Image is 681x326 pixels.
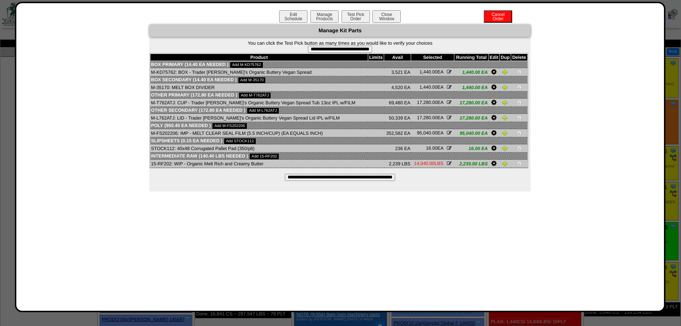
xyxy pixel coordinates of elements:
[372,16,402,21] a: CloseWindow
[454,129,489,137] td: 95,040.00 EA
[250,154,279,159] a: Add 15-RF202
[247,108,279,114] a: Add M-L762ATJ
[150,68,368,76] td: M-KD75762: BOX - Trader [PERSON_NAME]'s Organic Buttery Vegan Spread
[384,160,411,168] td: 2,239 LBS
[502,130,508,136] img: Duplicate Item
[150,153,527,160] td: Intermediate Raw (140.40 LBS needed )
[420,69,443,74] span: EA
[212,123,247,129] a: Add M-FS202206
[511,54,527,61] th: Delete
[417,115,437,120] span: 17,280.00
[420,69,438,74] span: 1,440.00
[488,54,499,61] th: Edit
[149,40,531,53] form: You can click the Test Pick button as many times as you would like to verify your choices
[384,83,411,92] td: 4,520 EA
[279,10,308,23] button: EditSchedule
[150,144,368,153] td: STOCK112: 40x48 Corrugated Pallet Pad (350/plt)
[484,10,512,23] button: CancelOrder
[454,114,489,122] td: 17,280.00 EA
[150,83,368,92] td: M-35170: MELT BOX DIVIDER
[150,160,368,168] td: 15-RF202: WIP - Organic Melt Rich and Creamy Butter
[384,68,411,76] td: 3,521 EA
[502,115,508,121] img: Duplicate Item
[454,54,489,61] th: Running Total
[150,122,527,129] td: Poly (950.40 EA needed )
[516,100,522,105] img: Delete Item
[149,24,531,37] div: Manage Kit Parts
[502,84,508,90] img: Duplicate Item
[342,10,370,23] button: Test PickOrder
[420,84,443,90] span: EA
[384,144,411,153] td: 236 EA
[454,144,489,153] td: 16.00 EA
[516,69,522,75] img: Delete Item
[150,92,527,99] td: Other Primary (172.80 EA needed )
[454,83,489,92] td: 1,440.00 EA
[502,161,508,166] img: Duplicate Item
[502,145,508,151] img: Duplicate Item
[230,62,262,68] a: Add M-KD75762
[516,145,522,151] img: Delete Item
[417,100,437,105] span: 17,280.00
[516,115,522,121] img: Delete Item
[414,161,443,166] span: LBS
[502,69,508,75] img: Duplicate Item
[499,54,511,61] th: Dup
[384,54,411,61] th: Avail
[417,130,443,136] span: EA
[150,114,368,122] td: M-L762ATJ: LID - Trader [PERSON_NAME]'s Organic Buttery Vegan Spread Lid IPL w/FILM
[150,129,368,137] td: M-FS202206: IMP - MELT CLEAR SEAL FILM (5.5 INCH/CUP) (EA EQUALS INCH)
[516,161,522,166] img: Delete Item
[411,54,454,61] th: Selected
[150,61,527,68] td: Box Primary (14.40 EA needed )
[384,99,411,107] td: 69,480 EA
[502,100,508,105] img: Duplicate Item
[368,54,384,61] th: Limits
[150,54,368,61] th: Product
[420,84,438,90] span: 1,440.00
[417,115,443,120] span: EA
[150,107,527,114] td: Other Secondary (172.80 EA needed )
[238,77,265,83] a: Add M-35170
[150,137,527,144] td: Slipsheets (0.15 EA needed )
[239,93,271,98] a: Add M-T762ATJ
[150,76,527,83] td: Box Secondary (14.40 EA needed )
[454,68,489,76] td: 1,440.00 EA
[310,10,339,23] button: ManageProducts
[426,145,438,151] span: 16.00
[372,10,401,23] button: CloseWindow
[224,138,256,144] a: Add STOCK112
[150,99,368,107] td: M-T762ATJ: CUP - Trader [PERSON_NAME]'s Organic Buttery Vegan Spread Tub 13oz IPL w/FILM
[384,114,411,122] td: 50,339 EA
[426,145,443,151] span: EA
[454,160,489,168] td: 2,239.00 LBS
[454,99,489,107] td: 17,280.00 EA
[417,100,443,105] span: EA
[417,130,437,136] span: 95,040.00
[414,161,434,166] span: 14,040.00
[516,130,522,136] img: Delete Item
[384,129,411,137] td: 352,582 EA
[516,84,522,90] img: Delete Item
